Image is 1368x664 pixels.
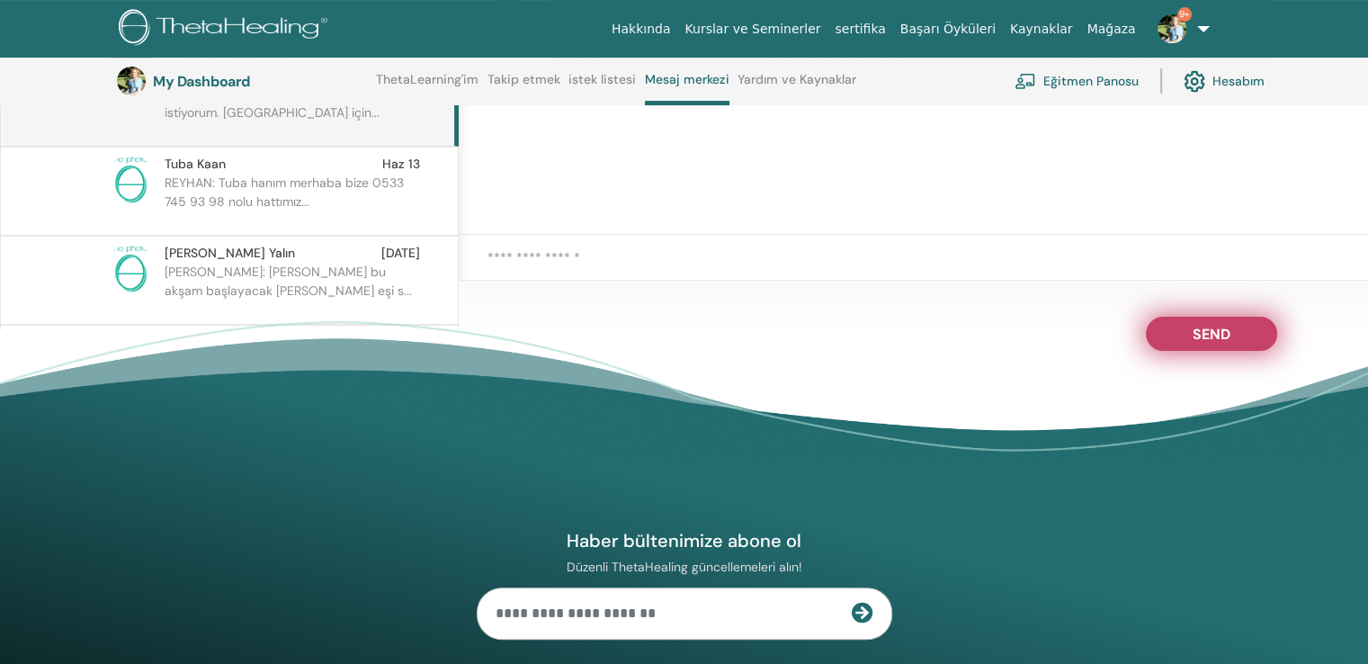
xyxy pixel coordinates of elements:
[604,13,678,46] a: Hakkında
[477,529,892,552] h4: Haber bültenimize abone ol
[1079,13,1142,46] a: Mağaza
[119,9,334,49] img: logo.png
[165,155,226,174] span: Tuba Kaan
[893,13,1003,46] a: Başarı Öyküleri
[376,72,478,101] a: ThetaLearning'im
[165,174,425,228] p: REYHAN: Tuba hanım merhaba bize 0533 745 93 98 nolu hattımız...
[477,559,892,575] p: Düzenli ThetaHealing güncellemeleri alın!
[165,263,425,317] p: [PERSON_NAME]: [PERSON_NAME] bu akşam başlayacak [PERSON_NAME] eşi s...
[1177,7,1192,22] span: 9+
[165,85,425,139] p: REYHAN: Merhaba Eğitiminize katılmak istiyorum. [GEOGRAPHIC_DATA] için...
[381,244,420,263] span: [DATE]
[1184,66,1205,96] img: cog.svg
[153,73,333,90] h3: My Dashboard
[487,72,560,101] a: Takip etmek
[1184,61,1265,101] a: Hesabım
[1146,317,1277,351] button: Send
[165,244,295,263] span: [PERSON_NAME] Yalın
[382,155,420,174] span: Haz 13
[568,72,636,101] a: istek listesi
[1158,14,1186,43] img: default.jpg
[827,13,892,46] a: sertifika
[1003,13,1080,46] a: Kaynaklar
[1015,61,1139,101] a: Eğitmen Panosu
[677,13,827,46] a: Kurslar ve Seminerler
[645,72,729,105] a: Mesaj merkezi
[738,72,856,101] a: Yardım ve Kaynaklar
[1193,325,1230,337] span: Send
[117,67,146,95] img: default.jpg
[105,155,156,205] img: no-photo.png
[1015,73,1036,89] img: chalkboard-teacher.svg
[105,244,156,294] img: no-photo.png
